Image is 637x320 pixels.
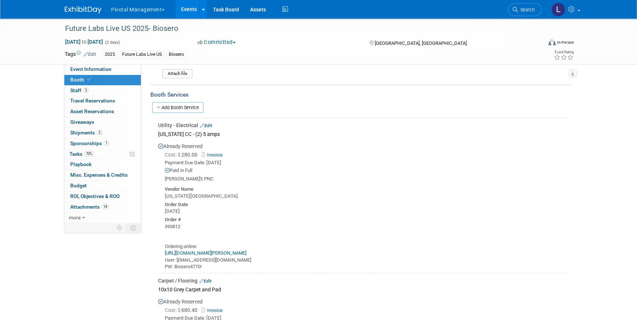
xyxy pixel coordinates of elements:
[70,98,115,104] span: Travel Reservations
[104,140,109,146] span: 1
[165,184,567,193] div: Vendor Name
[70,140,109,146] span: Sponsorships
[165,152,200,158] span: 280.00
[70,66,111,72] span: Event Information
[83,87,89,93] span: 3
[70,193,120,199] span: ROI, Objectives & ROO
[165,307,200,313] span: 680.40
[64,170,141,180] a: Misc. Expenses & Credits
[64,213,141,223] a: more
[70,151,94,157] span: Tasks
[70,183,87,188] span: Budget
[165,215,567,223] div: Order #
[64,107,141,117] a: Asset Reservations
[165,159,567,166] div: Payment Due Date: [DATE]
[202,308,225,313] a: Invoice
[88,78,91,82] i: Booth reservation complete
[518,7,535,12] span: Search
[70,172,128,178] span: Misc. Expenses & Credits
[64,64,141,75] a: Event Information
[64,181,141,191] a: Budget
[69,215,81,220] span: more
[374,40,466,46] span: [GEOGRAPHIC_DATA], [GEOGRAPHIC_DATA]
[64,202,141,212] a: Attachments14
[158,129,567,139] div: [US_STATE] CC - (2) 5 amps
[202,152,225,158] a: Invoice
[165,152,181,158] span: Cost: $
[554,50,574,54] div: Event Rating
[64,96,141,106] a: Travel Reservations
[70,119,94,125] span: Giveaways
[158,284,567,294] div: 10x10 Grey Carpet and Pad
[158,122,567,129] div: Utility - Electrical
[65,39,103,45] span: [DATE] [DATE]
[165,307,181,313] span: Cost: $
[70,87,89,93] span: Staff
[158,277,567,284] div: Carpet / Flooring
[70,77,93,83] span: Booth
[70,161,92,167] span: Playbook
[199,278,211,284] a: Edit
[165,208,567,215] div: [DATE]
[113,223,126,233] td: Personalize Event Tab Strip
[70,108,114,114] span: Asset Reservations
[81,39,88,45] span: to
[63,22,531,35] div: Future Labs Live US 2025- Biosero
[165,223,567,230] div: 393812
[120,51,164,58] div: Future Labs Live US
[200,123,212,128] a: Edit
[102,204,109,209] span: 14
[64,159,141,170] a: Playbook
[65,50,96,59] td: Tags
[126,223,141,233] td: Toggle Event Tabs
[152,102,203,113] a: Add Booth Service
[158,139,567,270] div: Already Reserved
[165,167,567,174] div: Paid in Full
[65,6,102,14] img: ExhibitDay
[64,128,141,138] a: Shipments2
[64,139,141,149] a: Sponsorships1
[158,230,567,270] div: Ordering online: User: [EMAIL_ADDRESS][DOMAIN_NAME] PW: Biosero4770!
[103,51,117,58] div: 2025
[548,39,556,45] img: Format-Inperson.png
[195,39,239,46] button: Committed
[498,38,574,49] div: Event Format
[84,151,94,157] span: 70%
[84,52,96,57] a: Edit
[551,3,565,17] img: Leslie Pelton
[64,191,141,202] a: ROI, Objectives & ROO
[165,193,567,200] div: [US_STATE][GEOGRAPHIC_DATA]
[64,149,141,159] a: Tasks70%
[97,130,102,135] span: 2
[165,200,567,208] div: Order Date
[104,40,120,45] span: (2 days)
[70,204,109,210] span: Attachments
[64,117,141,127] a: Giveaways
[64,75,141,85] a: Booth
[508,3,542,16] a: Search
[167,51,186,58] div: Biosero
[165,176,567,182] div: [PERSON_NAME]'s PNC
[150,91,572,99] div: Booth Services
[64,86,141,96] a: Staff3
[70,130,102,136] span: Shipments
[557,40,574,45] div: In-Person
[165,250,246,256] a: [URL][DOMAIN_NAME][PERSON_NAME]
